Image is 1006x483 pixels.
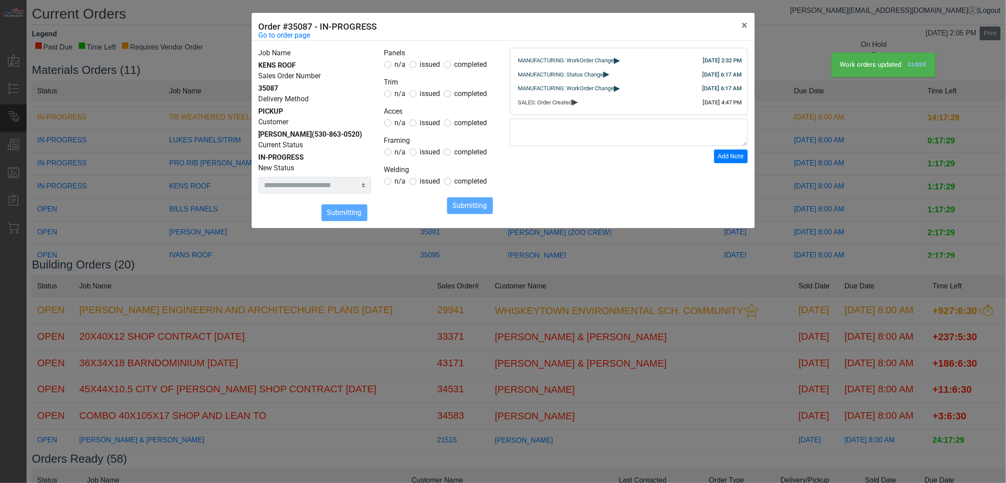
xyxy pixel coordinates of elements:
label: Job Name [259,48,291,58]
span: issued [420,89,440,98]
label: Customer [259,117,289,127]
span: issued [420,119,440,127]
div: MANUFACTURING: WorkOrder Change [518,84,739,93]
label: Current Status [259,140,303,150]
div: Work orders updated [831,53,936,77]
div: MANUFACTURING: WorkOrder Change [518,56,739,65]
div: 35087 [259,83,371,94]
legend: Trim [384,77,497,88]
span: n/a [395,89,406,98]
span: ▸ [614,85,620,91]
label: New Status [259,163,295,173]
legend: Acces [384,106,497,118]
span: completed [455,177,487,185]
span: (530-863-0520) [312,130,363,138]
div: [PERSON_NAME] [259,129,371,140]
span: ▸ [572,99,578,104]
span: Submitting [453,201,487,210]
span: n/a [395,119,406,127]
button: Submitting [447,197,493,214]
div: [DATE] 4:47 PM [703,98,742,107]
span: completed [455,119,487,127]
span: completed [455,89,487,98]
span: KENS ROOF [259,61,296,69]
span: issued [420,148,440,156]
span: completed [455,148,487,156]
div: [DATE] 6:17 AM [703,70,742,79]
span: issued [420,177,440,185]
label: Sales Order Number [259,71,321,81]
span: ▸ [614,57,620,63]
span: n/a [395,177,406,185]
a: Close [905,57,930,72]
h5: Order #35087 - IN-PROGRESS [259,20,377,33]
div: MANUFACTURING: Status Change [518,70,739,79]
span: issued [420,60,440,69]
legend: Panels [384,48,497,59]
span: Add Note [718,153,744,160]
legend: Framing [384,135,497,147]
span: Submitting [327,208,362,217]
span: n/a [395,148,406,156]
span: n/a [395,60,406,69]
button: Submitting [321,204,367,221]
legend: Welding [384,165,497,176]
a: Go to order page [259,30,310,41]
div: PICKUP [259,106,371,117]
label: Delivery Method [259,94,309,104]
button: Add Note [714,149,748,163]
div: [DATE] 2:32 PM [703,56,742,65]
div: IN-PROGRESS [259,152,371,163]
div: SALES: Order Created [518,98,739,107]
span: ▸ [604,71,610,77]
div: [DATE] 6:17 AM [703,84,742,93]
button: Close [735,13,755,38]
span: completed [455,60,487,69]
